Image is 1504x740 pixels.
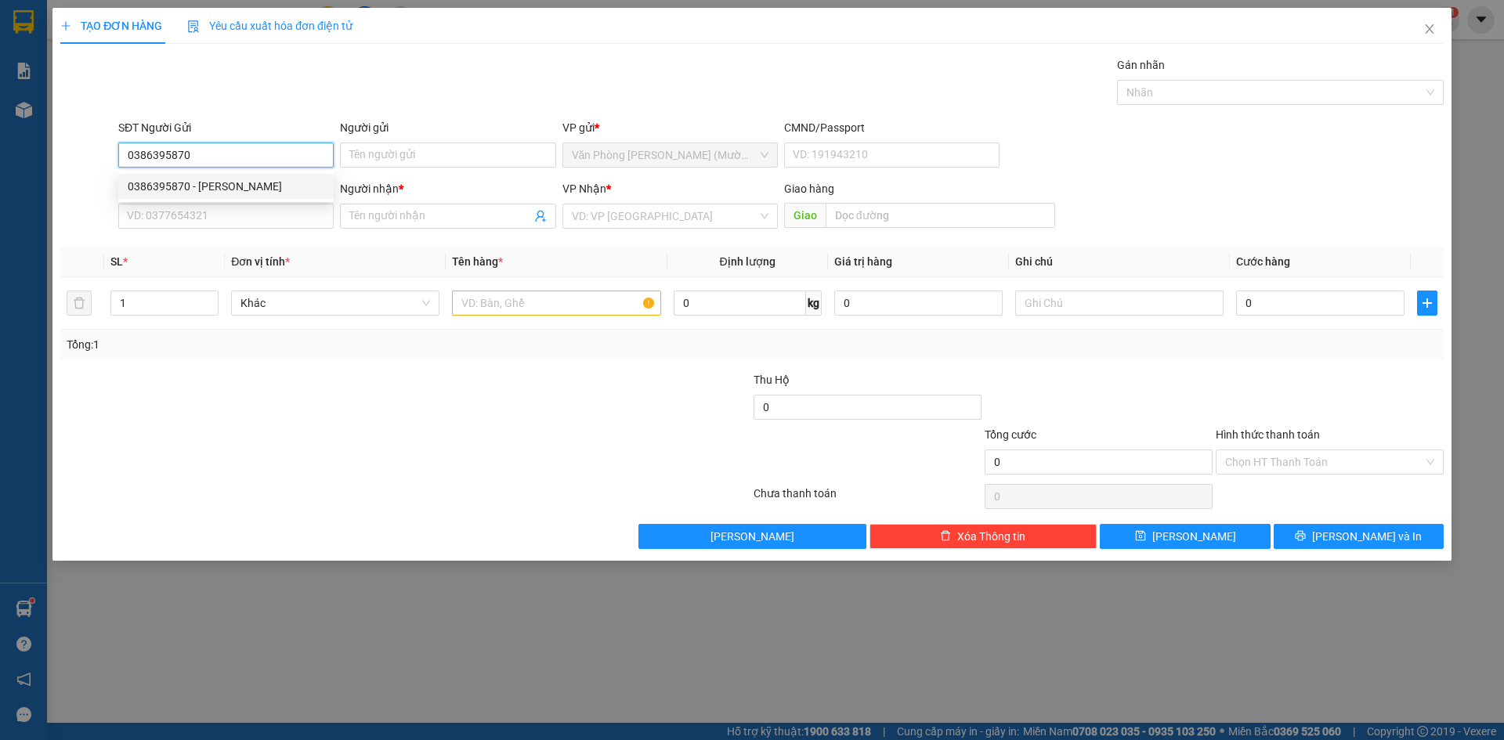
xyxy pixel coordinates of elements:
[1408,8,1452,52] button: Close
[1418,297,1437,309] span: plus
[1312,528,1422,545] span: [PERSON_NAME] và In
[67,336,580,353] div: Tổng: 1
[1295,530,1306,543] span: printer
[1117,59,1165,71] label: Gán nhãn
[1015,291,1224,316] input: Ghi Chú
[1423,23,1436,35] span: close
[826,203,1055,228] input: Dọc đường
[1009,247,1230,277] th: Ghi chú
[1417,291,1437,316] button: plus
[534,210,547,222] span: user-add
[1216,428,1320,441] label: Hình thức thanh toán
[110,255,123,268] span: SL
[784,119,1000,136] div: CMND/Passport
[572,143,768,167] span: Văn Phòng Trần Phú (Mường Thanh)
[452,255,503,268] span: Tên hàng
[834,291,1003,316] input: 0
[67,291,92,316] button: delete
[60,20,162,32] span: TẠO ĐƠN HÀNG
[720,255,775,268] span: Định lượng
[1100,524,1270,549] button: save[PERSON_NAME]
[562,119,778,136] div: VP gửi
[1236,255,1290,268] span: Cước hàng
[869,524,1097,549] button: deleteXóa Thông tin
[806,291,822,316] span: kg
[754,374,790,386] span: Thu Hộ
[118,119,334,136] div: SĐT Người Gửi
[985,428,1036,441] span: Tổng cước
[1274,524,1444,549] button: printer[PERSON_NAME] và In
[562,182,606,195] span: VP Nhận
[340,119,555,136] div: Người gửi
[834,255,892,268] span: Giá trị hàng
[118,174,334,199] div: 0386395870 - NGUYỄN SINH
[340,180,555,197] div: Người nhận
[957,528,1025,545] span: Xóa Thông tin
[638,524,866,549] button: [PERSON_NAME]
[784,182,834,195] span: Giao hàng
[1152,528,1236,545] span: [PERSON_NAME]
[710,528,794,545] span: [PERSON_NAME]
[1135,530,1146,543] span: save
[240,291,430,315] span: Khác
[187,20,200,33] img: icon
[231,255,290,268] span: Đơn vị tính
[784,203,826,228] span: Giao
[940,530,951,543] span: delete
[187,20,352,32] span: Yêu cầu xuất hóa đơn điện tử
[452,291,660,316] input: VD: Bàn, Ghế
[752,485,983,512] div: Chưa thanh toán
[60,20,71,31] span: plus
[128,178,324,195] div: 0386395870 - [PERSON_NAME]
